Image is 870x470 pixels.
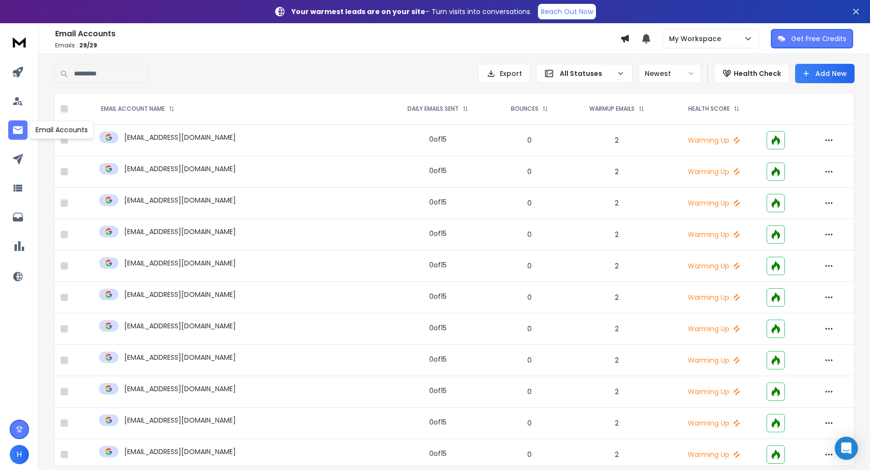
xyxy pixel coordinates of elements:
div: Email Accounts [29,120,94,139]
p: 0 [498,293,561,302]
td: 2 [566,188,667,219]
div: 0 of 15 [429,229,447,238]
p: [EMAIL_ADDRESS][DOMAIN_NAME] [124,384,236,394]
p: – Turn visits into conversations [291,7,530,16]
button: Newest [638,64,701,83]
button: H [10,445,29,464]
p: BOUNCES [511,105,538,113]
p: 0 [498,355,561,365]
p: 0 [498,324,561,334]
img: logo [10,33,29,51]
p: [EMAIL_ADDRESS][DOMAIN_NAME] [124,164,236,174]
p: [EMAIL_ADDRESS][DOMAIN_NAME] [124,321,236,331]
td: 2 [566,156,667,188]
p: Warming Up [672,387,755,397]
p: Warming Up [672,324,755,334]
p: Health Check [734,69,781,78]
p: [EMAIL_ADDRESS][DOMAIN_NAME] [124,258,236,268]
p: Warming Up [672,135,755,145]
p: [EMAIL_ADDRESS][DOMAIN_NAME] [124,195,236,205]
p: 0 [498,261,561,271]
p: [EMAIL_ADDRESS][DOMAIN_NAME] [124,415,236,425]
p: Warming Up [672,293,755,302]
div: 0 of 15 [429,449,447,458]
p: 0 [498,387,561,397]
div: 0 of 15 [429,166,447,176]
strong: Your warmest leads are on your site [291,7,425,16]
p: [EMAIL_ADDRESS][DOMAIN_NAME] [124,290,236,299]
a: Reach Out Now [538,4,596,19]
div: 0 of 15 [429,197,447,207]
div: 0 of 15 [429,134,447,144]
p: [EMAIL_ADDRESS][DOMAIN_NAME] [124,352,236,362]
p: Warming Up [672,418,755,428]
button: Add New [795,64,855,83]
p: Reach Out Now [541,7,593,16]
p: Warming Up [672,450,755,459]
p: Warming Up [672,355,755,365]
td: 2 [566,219,667,250]
p: Warming Up [672,167,755,176]
p: Emails : [55,42,620,49]
p: 0 [498,418,561,428]
td: 2 [566,282,667,313]
p: 0 [498,230,561,239]
button: Get Free Credits [771,29,853,48]
p: DAILY EMAILS SENT [407,105,459,113]
p: Warming Up [672,230,755,239]
div: Open Intercom Messenger [835,437,858,460]
p: Warming Up [672,261,755,271]
p: 0 [498,167,561,176]
button: Health Check [714,64,789,83]
div: 0 of 15 [429,354,447,364]
p: [EMAIL_ADDRESS][DOMAIN_NAME] [124,447,236,456]
td: 2 [566,408,667,439]
td: 2 [566,345,667,376]
button: Export [478,64,530,83]
td: 2 [566,313,667,345]
p: My Workspace [669,34,725,44]
h1: Email Accounts [55,28,620,40]
div: 0 of 15 [429,260,447,270]
p: Get Free Credits [791,34,846,44]
div: 0 of 15 [429,323,447,333]
p: [EMAIL_ADDRESS][DOMAIN_NAME] [124,227,236,236]
p: Warming Up [672,198,755,208]
p: HEALTH SCORE [688,105,730,113]
p: [EMAIL_ADDRESS][DOMAIN_NAME] [124,132,236,142]
p: 0 [498,135,561,145]
p: All Statuses [560,69,613,78]
div: 0 of 15 [429,386,447,396]
td: 2 [566,125,667,156]
p: 0 [498,198,561,208]
td: 2 [566,250,667,282]
div: EMAIL ACCOUNT NAME [101,105,174,113]
div: 0 of 15 [429,292,447,301]
p: 0 [498,450,561,459]
p: WARMUP EMAILS [589,105,635,113]
td: 2 [566,376,667,408]
span: 29 / 29 [79,41,97,49]
div: 0 of 15 [429,417,447,427]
